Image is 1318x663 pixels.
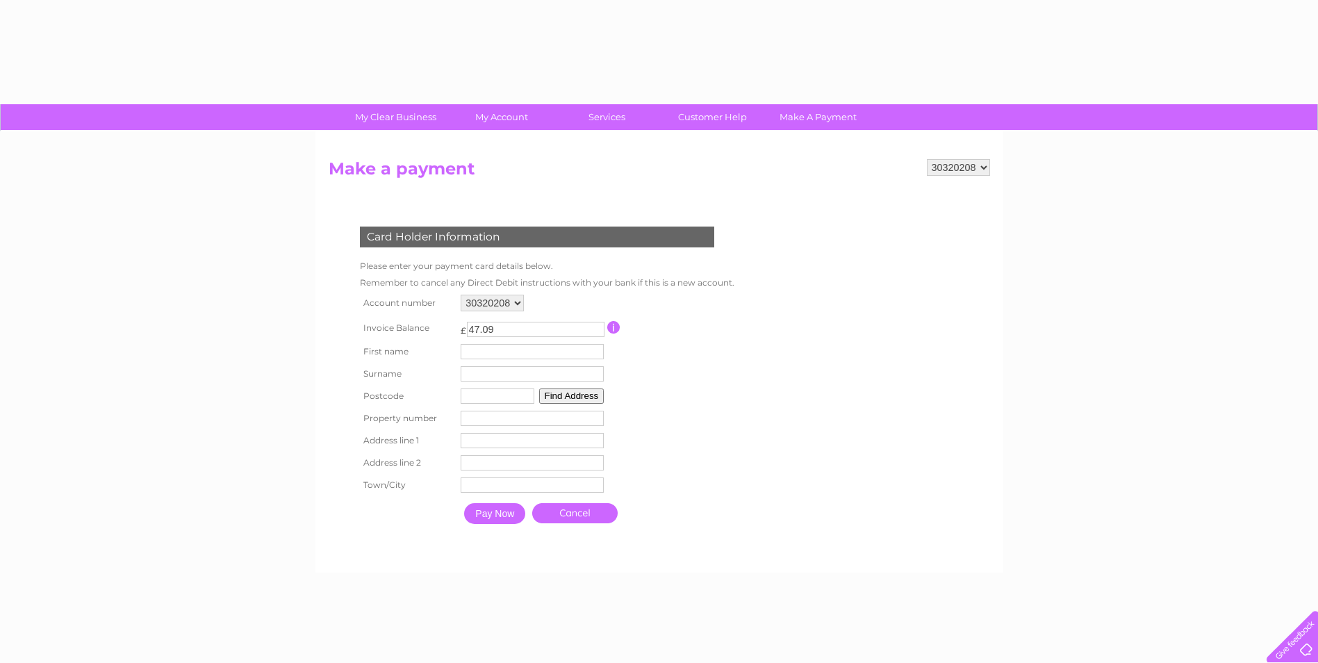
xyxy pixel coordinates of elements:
td: Please enter your payment card details below. [356,258,738,275]
button: Find Address [539,388,604,404]
h2: Make a payment [329,159,990,186]
td: £ [461,318,466,336]
th: Account number [356,291,458,315]
div: Card Holder Information [360,227,714,247]
input: Information [607,321,620,334]
th: Invoice Balance [356,315,458,341]
input: Pay Now [464,503,525,524]
th: Address line 2 [356,452,458,474]
th: First name [356,341,458,363]
th: Property number [356,407,458,429]
a: My Account [444,104,559,130]
a: Services [550,104,664,130]
td: Remember to cancel any Direct Debit instructions with your bank if this is a new account. [356,275,738,291]
th: Surname [356,363,458,385]
th: Address line 1 [356,429,458,452]
th: Town/City [356,474,458,496]
a: Cancel [532,503,618,523]
th: Postcode [356,385,458,407]
a: Customer Help [655,104,770,130]
a: My Clear Business [338,104,453,130]
a: Make A Payment [761,104,875,130]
